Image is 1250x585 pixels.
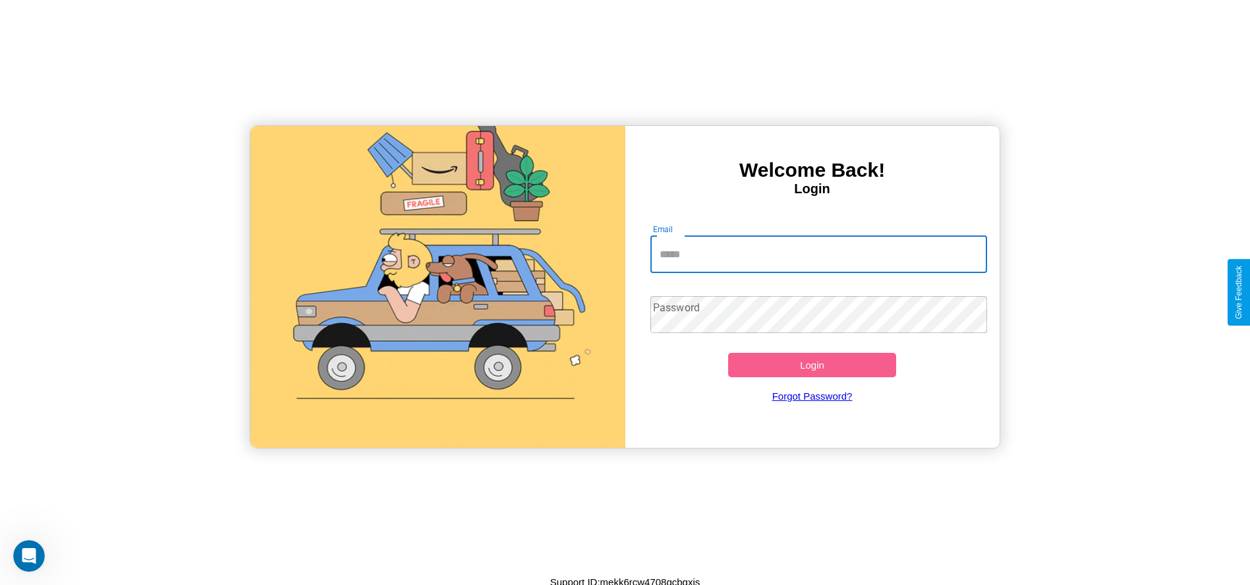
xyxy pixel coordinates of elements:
h4: Login [625,181,1000,197]
h3: Welcome Back! [625,159,1000,181]
button: Login [728,353,897,377]
iframe: Intercom live chat [13,540,45,572]
a: Forgot Password? [644,377,980,415]
img: gif [250,126,625,448]
div: Give Feedback [1234,266,1243,319]
label: Email [653,224,673,235]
